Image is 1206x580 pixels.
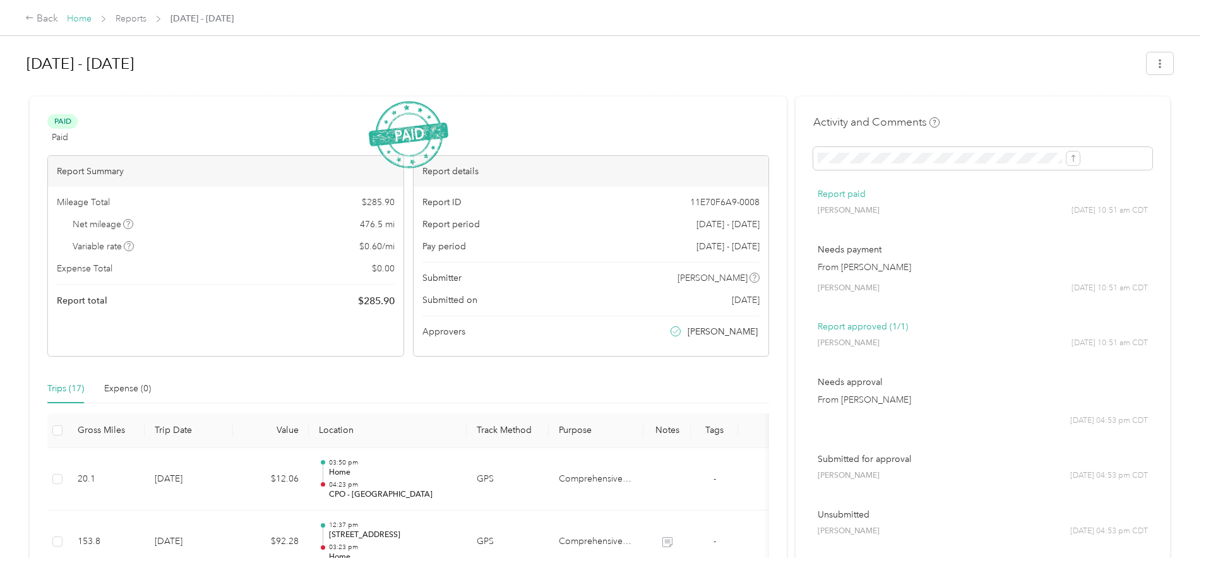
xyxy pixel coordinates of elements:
td: Comprehensive Prosthetics & Orthotics [549,448,643,511]
div: Expense (0) [104,382,151,396]
span: - [713,473,716,484]
th: Track Method [467,413,549,448]
td: $92.28 [233,511,309,574]
td: [DATE] [145,511,233,574]
p: 12:37 pm [329,521,457,530]
th: Trip Date [145,413,233,448]
td: 153.8 [68,511,145,574]
th: Notes [643,413,691,448]
p: CPO - [GEOGRAPHIC_DATA] [329,489,457,500]
span: Expense Total [57,262,112,275]
td: [DATE] [145,448,233,511]
td: Comprehensive Prosthetics & Orthotics [549,511,643,574]
div: Report details [414,156,769,187]
th: Value [233,413,309,448]
span: $ 285.90 [362,196,395,209]
p: 04:23 pm [329,480,457,489]
span: [PERSON_NAME] [818,205,880,216]
td: 20.1 [68,448,145,511]
p: Unsubmitted [818,508,1148,521]
span: - [713,536,716,547]
span: [PERSON_NAME] [818,338,880,349]
p: [STREET_ADDRESS] [329,530,457,541]
span: Net mileage [73,218,134,231]
span: [PERSON_NAME] [818,526,880,537]
span: [PERSON_NAME] [678,271,748,285]
p: Home [329,467,457,478]
span: [PERSON_NAME] [688,325,758,338]
span: [DATE] - [DATE] [696,218,760,231]
p: Report approved (1/1) [818,320,1148,333]
p: From [PERSON_NAME] [818,393,1148,406]
h1: Mar 16 - 31, 2025 [27,49,1138,79]
span: Report total [57,294,107,307]
span: Submitted on [422,293,477,307]
span: Paid [52,131,68,144]
span: 476.5 mi [360,218,395,231]
p: 03:23 pm [329,543,457,552]
span: Paid [47,114,78,129]
p: Report paid [818,187,1148,201]
th: Location [309,413,467,448]
span: [DATE] - [DATE] [696,240,760,253]
span: $ 0.60 / mi [359,240,395,253]
span: Report period [422,218,480,231]
span: [DATE] [732,293,760,307]
span: [DATE] 04:53 pm CDT [1070,415,1148,427]
div: Back [25,11,58,27]
span: [PERSON_NAME] [818,470,880,482]
th: Purpose [549,413,643,448]
span: $ 285.90 [358,293,395,309]
span: [DATE] - [DATE] [170,12,234,25]
span: [DATE] 10:51 am CDT [1072,283,1148,294]
p: From [PERSON_NAME] [818,261,1148,274]
p: Needs payment [818,243,1148,256]
span: Submitter [422,271,462,285]
p: Needs approval [818,376,1148,389]
td: $12.06 [233,448,309,511]
a: Home [67,13,92,24]
th: Tags [691,413,738,448]
span: Pay period [422,240,466,253]
span: Variable rate [73,240,134,253]
div: Trips (17) [47,382,84,396]
span: [DATE] 04:53 pm CDT [1070,470,1148,482]
div: Report Summary [48,156,403,187]
p: Submitted for approval [818,453,1148,466]
span: [PERSON_NAME] [818,283,880,294]
p: 03:50 pm [329,458,457,467]
span: $ 0.00 [372,262,395,275]
span: 11E70F6A9-0008 [690,196,760,209]
span: [DATE] 10:51 am CDT [1072,205,1148,216]
h4: Activity and Comments [813,114,940,130]
span: Mileage Total [57,196,110,209]
span: [DATE] 10:51 am CDT [1072,338,1148,349]
td: GPS [467,448,549,511]
img: PaidStamp [369,101,448,169]
p: Home [329,552,457,563]
iframe: Everlance-gr Chat Button Frame [1135,509,1206,580]
span: [DATE] 04:53 pm CDT [1070,526,1148,537]
a: Reports [116,13,146,24]
th: Gross Miles [68,413,145,448]
span: Approvers [422,325,465,338]
td: GPS [467,511,549,574]
span: Report ID [422,196,462,209]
